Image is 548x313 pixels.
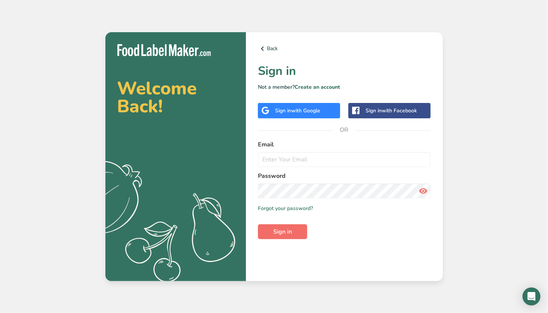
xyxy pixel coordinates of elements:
img: Food Label Maker [117,44,211,57]
a: Back [258,44,431,53]
span: with Google [291,107,320,114]
h1: Sign in [258,62,431,80]
a: Forgot your password? [258,204,313,212]
p: Not a member? [258,83,431,91]
span: OR [333,119,355,141]
label: Password [258,171,431,180]
input: Enter Your Email [258,152,431,167]
div: Open Intercom Messenger [523,288,541,306]
span: with Facebook [382,107,417,114]
a: Create an account [295,83,340,91]
label: Email [258,140,431,149]
div: Sign in [275,107,320,115]
span: Sign in [273,227,292,236]
h2: Welcome Back! [117,79,234,115]
button: Sign in [258,224,307,239]
div: Sign in [366,107,417,115]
